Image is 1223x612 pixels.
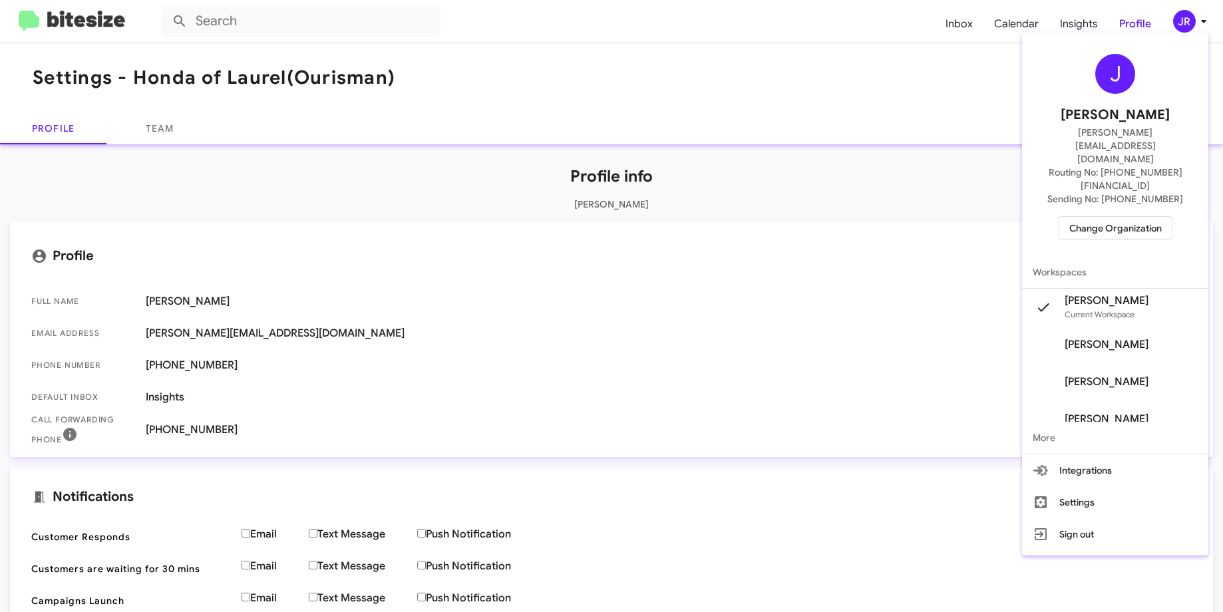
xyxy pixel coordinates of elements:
button: Sign out [1022,518,1208,550]
span: [PERSON_NAME][EMAIL_ADDRESS][DOMAIN_NAME] [1038,126,1192,166]
button: Integrations [1022,454,1208,486]
span: Routing No: [PHONE_NUMBER][FINANCIAL_ID] [1038,166,1192,192]
span: Sending No: [PHONE_NUMBER] [1047,192,1183,206]
div: J [1095,54,1135,94]
span: More [1022,422,1208,454]
span: Current Workspace [1065,309,1135,319]
span: [PERSON_NAME] [1065,412,1148,426]
span: [PERSON_NAME] [1065,375,1148,388]
span: [PERSON_NAME] [1065,338,1148,351]
span: Workspaces [1022,256,1208,288]
span: Change Organization [1069,217,1162,239]
span: [PERSON_NAME] [1061,104,1170,126]
span: [PERSON_NAME] [1065,294,1148,307]
button: Settings [1022,486,1208,518]
button: Change Organization [1059,216,1172,240]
